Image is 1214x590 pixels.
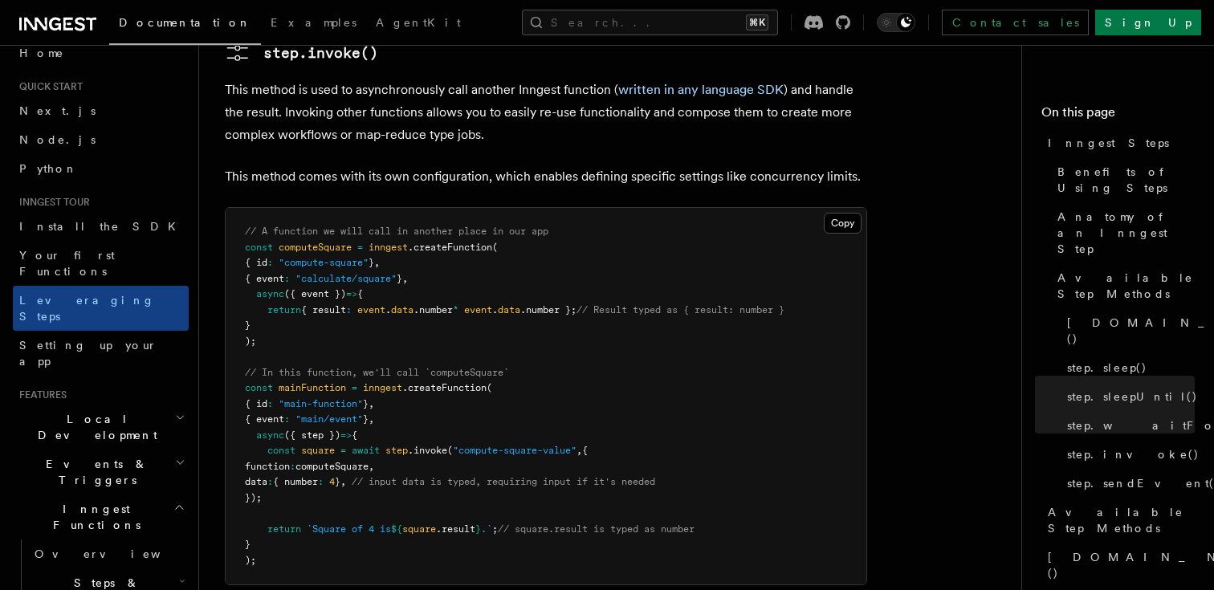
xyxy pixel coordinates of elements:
[109,5,261,45] a: Documentation
[391,304,413,315] span: data
[13,39,189,67] a: Home
[408,242,492,253] span: .createFunction
[19,220,185,233] span: Install the SDK
[357,242,363,253] span: =
[1057,209,1195,257] span: Anatomy of an Inngest Step
[245,476,267,487] span: data
[1061,440,1195,469] a: step.invoke()
[13,331,189,376] a: Setting up your app
[1067,360,1147,376] span: step.sleep()
[284,429,340,441] span: ({ step })
[413,304,453,315] span: .number
[481,523,492,535] span: .`
[402,273,408,284] span: ,
[385,445,408,456] span: step
[295,461,369,472] span: computeSquare
[245,398,267,409] span: { id
[245,461,290,472] span: function
[1061,411,1195,440] a: step.waitForEvent()
[284,288,346,299] span: ({ event })
[1095,10,1201,35] a: Sign Up
[13,125,189,154] a: Node.js
[13,456,175,488] span: Events & Triggers
[1041,498,1195,543] a: Available Step Methods
[245,539,251,550] span: }
[19,162,78,175] span: Python
[13,96,189,125] a: Next.js
[340,476,346,487] span: ,
[35,547,200,560] span: Overview
[1067,389,1198,405] span: step.sleepUntil()
[13,80,83,93] span: Quick start
[447,445,453,456] span: (
[245,319,251,331] span: }
[1067,446,1200,462] span: step.invoke()
[352,382,357,393] span: =
[346,288,357,299] span: =>
[13,196,90,209] span: Inngest tour
[369,398,374,409] span: ,
[245,273,284,284] span: { event
[284,273,290,284] span: :
[942,10,1089,35] a: Contact sales
[279,257,369,268] span: "compute-square"
[824,213,862,234] button: Copy
[245,226,548,237] span: // A function we will call in another place in our app
[352,445,380,456] span: await
[245,492,262,503] span: });
[245,382,273,393] span: const
[363,398,369,409] span: }
[279,382,346,393] span: mainFunction
[301,445,335,456] span: square
[19,249,115,278] span: Your first Functions
[119,16,251,29] span: Documentation
[261,5,366,43] a: Examples
[346,304,352,315] span: :
[279,398,363,409] span: "main-function"
[273,476,318,487] span: { number
[340,429,352,441] span: =>
[263,42,378,64] pre: step.invoke()
[340,445,346,456] span: =
[746,14,768,31] kbd: ⌘K
[1051,263,1195,308] a: Available Step Methods
[267,523,301,535] span: return
[13,501,173,533] span: Inngest Functions
[453,445,576,456] span: "compute-square-value"
[369,257,374,268] span: }
[19,339,157,368] span: Setting up your app
[408,445,447,456] span: .invoke
[1041,103,1195,128] h4: On this page
[436,523,475,535] span: .result
[576,445,582,456] span: ,
[290,461,295,472] span: :
[877,13,915,32] button: Toggle dark mode
[1057,270,1195,302] span: Available Step Methods
[1061,308,1195,353] a: [DOMAIN_NAME]()
[369,242,408,253] span: inngest
[279,242,352,253] span: computeSquare
[13,450,189,494] button: Events & Triggers
[582,445,588,456] span: {
[498,523,695,535] span: // square.result is typed as number
[1057,164,1195,196] span: Benefits of Using Steps
[267,445,295,456] span: const
[13,154,189,183] a: Python
[352,476,655,487] span: // input data is typed, requiring input if it's needed
[19,133,96,146] span: Node.js
[1061,382,1195,411] a: step.sleepUntil()
[374,257,380,268] span: ,
[245,367,509,378] span: // In this function, we'll call `computeSquare`
[520,304,576,315] span: .number };
[369,461,374,472] span: ,
[271,16,356,29] span: Examples
[19,294,155,323] span: Leveraging Steps
[28,539,189,568] a: Overview
[1051,202,1195,263] a: Anatomy of an Inngest Step
[357,288,363,299] span: {
[1041,128,1195,157] a: Inngest Steps
[352,429,357,441] span: {
[357,304,385,315] span: event
[13,389,67,401] span: Features
[402,523,436,535] span: square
